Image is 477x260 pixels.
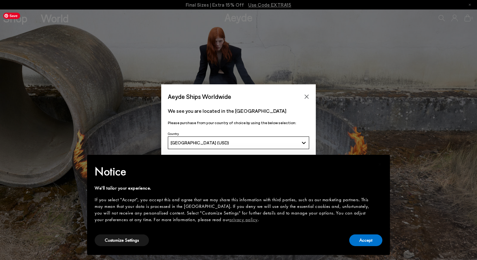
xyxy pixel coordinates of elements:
[372,157,387,172] button: Close this notice
[95,185,372,191] div: We'll tailor your experience.
[168,120,309,126] p: Please purchase from your country of choice by using the below selection:
[95,197,372,223] div: If you select "Accept", you accept this and agree that we may share this information with third p...
[168,132,179,136] span: Country
[378,159,382,169] span: ×
[168,107,309,115] p: We see you are located in the [GEOGRAPHIC_DATA]
[3,13,20,19] span: Save
[95,163,372,180] h2: Notice
[302,92,311,101] button: Close
[95,234,149,246] button: Customize Settings
[168,91,231,102] span: Aeyde Ships Worldwide
[171,140,229,145] span: [GEOGRAPHIC_DATA] (USD)
[349,234,382,246] button: Accept
[229,216,258,223] a: privacy policy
